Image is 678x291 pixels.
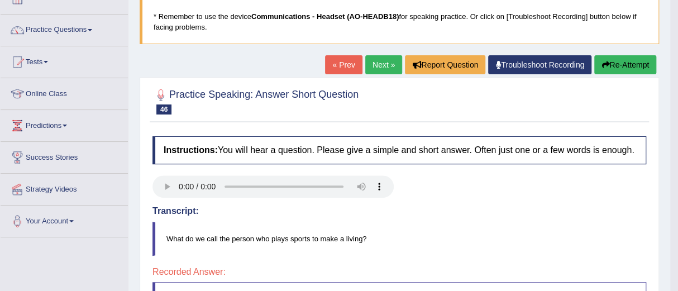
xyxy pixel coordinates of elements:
button: Report Question [405,55,485,74]
a: Practice Questions [1,15,128,42]
a: Your Account [1,206,128,233]
a: Predictions [1,110,128,138]
span: 46 [156,104,171,115]
a: Strategy Videos [1,174,128,202]
a: Tests [1,46,128,74]
h4: Recorded Answer: [152,267,646,277]
h4: Transcript: [152,206,646,216]
a: Next » [365,55,402,74]
button: Re-Attempt [594,55,656,74]
b: Instructions: [164,145,218,155]
a: Online Class [1,78,128,106]
a: Troubleshoot Recording [488,55,591,74]
blockquote: What do we call the person who plays sports to make a living? [152,222,646,256]
a: Success Stories [1,142,128,170]
a: « Prev [325,55,362,74]
h2: Practice Speaking: Answer Short Question [152,87,359,115]
h4: You will hear a question. Please give a simple and short answer. Often just one or a few words is... [152,136,646,164]
b: Communications - Headset (AO-HEADB18) [251,12,399,21]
